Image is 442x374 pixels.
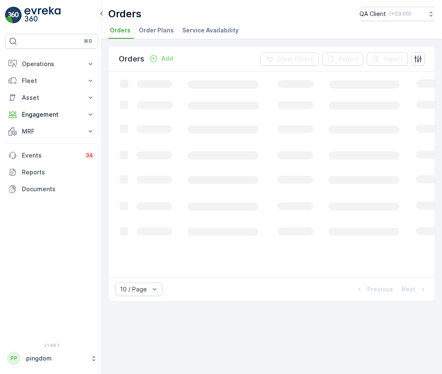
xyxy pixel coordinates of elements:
[5,56,98,72] button: Operations
[260,52,319,66] button: Clear Filters
[7,352,21,365] div: PP
[86,152,93,159] p: 34
[367,285,393,294] p: Previous
[383,55,403,63] p: Import
[22,77,81,85] p: Fleet
[5,72,98,89] button: Fleet
[359,7,435,21] button: QA Client(+03:00)
[402,285,415,294] p: Next
[401,284,428,294] button: Next
[22,185,95,193] p: Documents
[367,52,408,66] button: Import
[22,151,79,160] p: Events
[24,7,61,24] img: logo_light-DOdMpM7g.png
[5,123,98,140] button: MRF
[119,53,144,65] p: Orders
[139,26,174,35] span: Order Plans
[5,164,98,181] a: Reports
[182,26,239,35] span: Service Availability
[277,55,314,63] p: Clear Filters
[108,7,141,21] p: Orders
[389,11,411,17] p: ( +03:00 )
[84,38,92,45] p: ⌘B
[22,60,81,68] p: Operations
[22,168,95,176] p: Reports
[110,26,130,35] span: Orders
[22,93,81,102] p: Asset
[5,350,98,367] button: PPpingdom
[359,10,386,18] p: QA Client
[5,181,98,198] a: Documents
[26,354,86,363] p: pingdom
[22,127,81,136] p: MRF
[22,110,81,119] p: Engagement
[5,89,98,106] button: Asset
[5,147,98,164] a: Events34
[5,343,98,348] span: v 1.48.1
[5,106,98,123] button: Engagement
[146,53,176,64] button: Add
[322,52,363,66] button: Export
[339,55,358,63] p: Export
[5,7,22,24] img: logo
[161,54,173,63] p: Add
[354,284,394,294] button: Previous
